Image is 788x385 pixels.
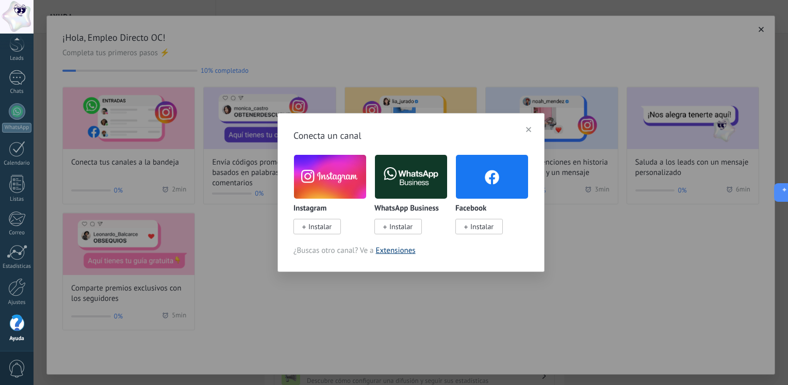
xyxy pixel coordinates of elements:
div: Estadísticas [2,263,32,270]
span: Instalar [470,222,494,231]
div: WhatsApp [2,123,31,133]
a: Extensiones [376,246,416,255]
p: WhatsApp Business [374,204,439,213]
img: facebook.png [456,152,528,201]
span: Instalar [389,222,413,231]
div: Instagram [293,154,374,246]
span: Instalar [308,222,332,231]
div: Facebook [455,154,529,246]
div: Listas [2,196,32,203]
div: Ajustes [2,299,32,306]
div: WhatsApp Business [374,154,455,246]
p: Instagram [293,204,326,213]
div: Correo [2,230,32,236]
p: Facebook [455,204,486,213]
img: logo_main.png [375,152,447,201]
h3: Conecta un canal [293,129,529,142]
div: Ayuda [2,335,32,342]
img: instagram.png [294,152,366,201]
div: Leads [2,55,32,62]
div: Chats [2,88,32,95]
div: Calendario [2,160,32,167]
span: ¿Buscas otro canal? Ve a [293,246,529,256]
